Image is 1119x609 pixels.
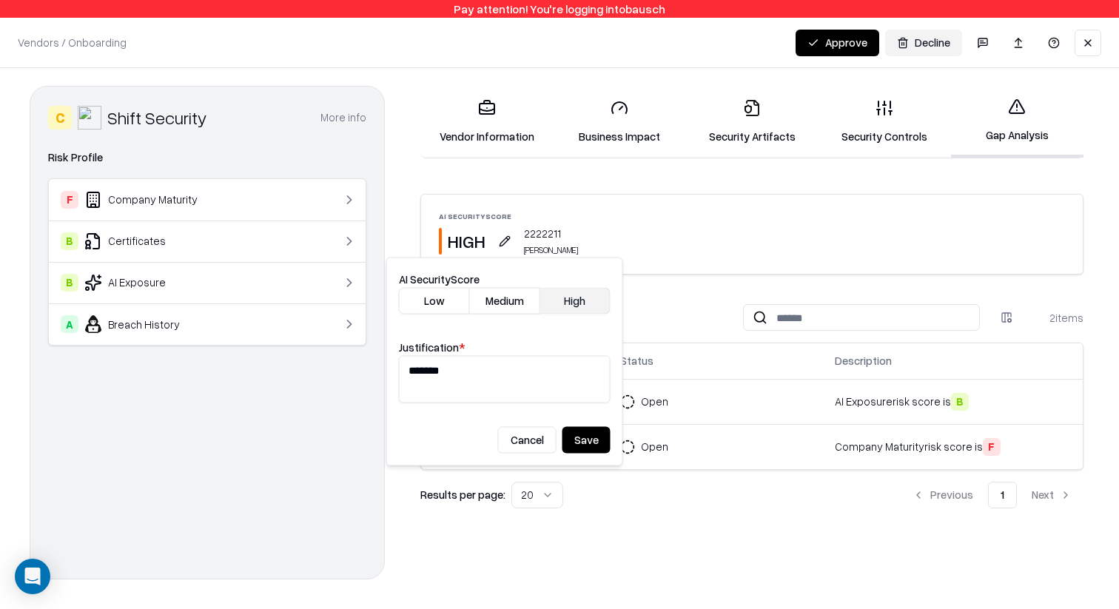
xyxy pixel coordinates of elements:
[15,559,50,594] div: Open Intercom Messenger
[399,288,470,314] button: Low
[620,353,653,369] div: Status
[819,87,951,156] a: Security Controls
[951,86,1083,158] a: Gap Analysis
[885,30,962,56] button: Decline
[61,274,300,292] div: AI Exposure
[399,340,466,354] label: Justification
[620,388,695,415] button: Open
[107,106,207,129] div: Shift Security
[61,232,300,250] div: Certificates
[420,87,553,156] a: Vendor Information
[78,106,101,129] img: Shift Security
[48,106,72,129] div: C
[901,482,1083,508] nav: pagination
[835,353,892,369] div: Description
[320,104,366,131] button: More info
[641,394,668,409] div: Open
[61,191,300,209] div: Company Maturity
[61,315,78,333] div: A
[48,149,366,166] div: Risk Profile
[562,427,611,454] button: Save
[835,393,1074,411] p: AI Exposure risk score is
[399,272,480,286] label: AI Security Score
[448,229,485,253] span: HIGH
[1024,310,1083,326] div: 2 items
[470,288,540,314] button: Medium
[18,35,127,50] p: Vendors / Onboarding
[61,232,78,250] div: B
[620,434,695,460] button: Open
[61,315,300,333] div: Breach History
[524,244,578,256] span: [PERSON_NAME]
[951,393,969,411] div: B
[439,212,578,220] div: AI Security Score
[641,439,668,454] div: Open
[420,487,505,502] p: Results per page:
[524,226,578,256] div: 2222211
[988,482,1017,508] button: 1
[685,87,818,156] a: Security Artifacts
[983,438,1001,456] div: F
[796,30,879,56] button: Approve
[498,427,557,454] button: Cancel
[540,288,611,314] button: High
[835,438,1074,456] p: Company Maturity risk score is
[61,274,78,292] div: B
[553,87,685,156] a: Business Impact
[61,191,78,209] div: F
